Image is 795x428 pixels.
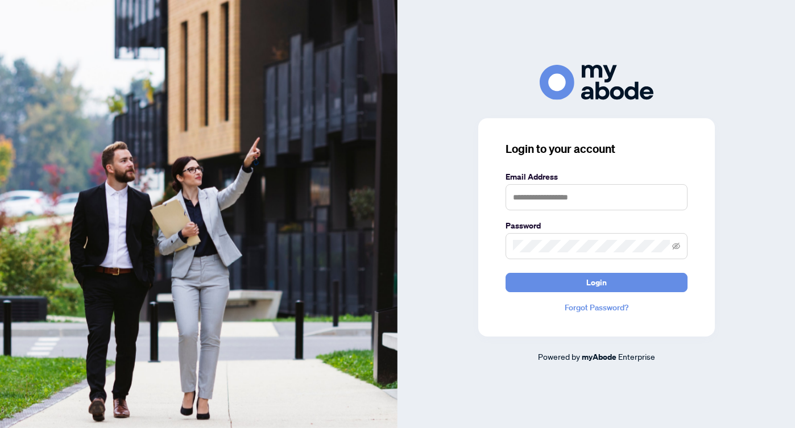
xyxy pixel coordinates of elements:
span: eye-invisible [672,242,680,250]
h3: Login to your account [506,141,688,157]
span: Powered by [538,351,580,361]
span: Enterprise [618,351,655,361]
span: Login [586,273,607,292]
a: myAbode [582,351,616,363]
label: Email Address [506,171,688,183]
a: Forgot Password? [506,301,688,314]
label: Password [506,219,688,232]
img: ma-logo [540,65,653,99]
button: Login [506,273,688,292]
